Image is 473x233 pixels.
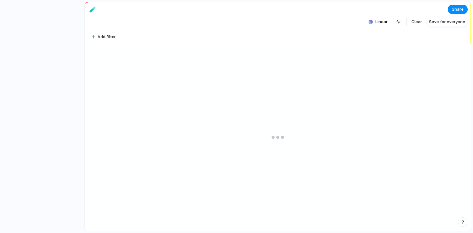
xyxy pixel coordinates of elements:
[88,4,98,14] button: 🧪
[98,34,116,40] span: Add filter
[88,33,120,41] button: Add filter
[409,17,425,27] button: Clear
[429,19,465,25] span: Save for everyone
[89,5,96,13] div: 🧪
[452,6,464,13] span: Share
[366,17,390,27] button: Linear
[426,17,468,27] button: Save for everyone
[375,19,388,25] span: Linear
[448,5,468,14] button: Share
[411,19,422,25] span: Clear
